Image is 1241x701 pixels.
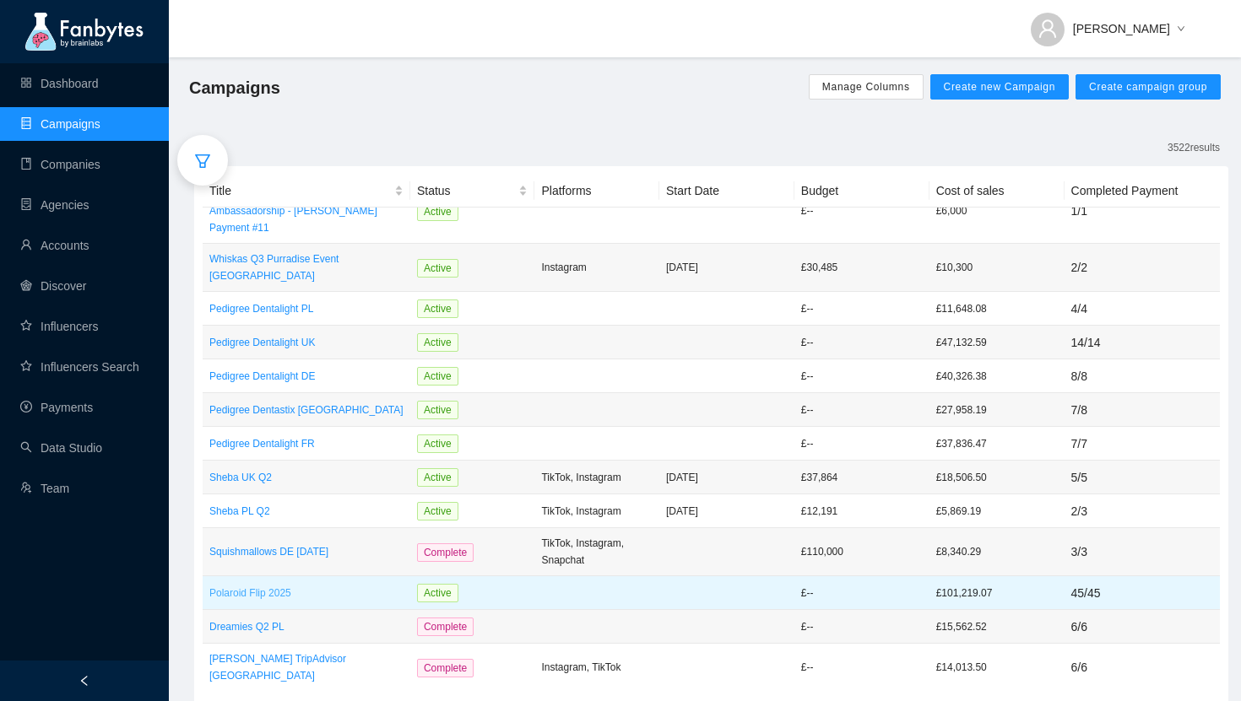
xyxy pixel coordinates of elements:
[809,74,924,100] button: Manage Columns
[1065,326,1220,359] td: 14 / 14
[541,259,653,276] p: Instagram
[1065,359,1220,393] td: 8 / 8
[417,333,458,352] span: Active
[936,202,1058,219] p: £6,000
[1065,427,1220,461] td: 7 / 7
[936,469,1058,486] p: £18,506.50
[1076,74,1221,100] button: Create campaign group
[20,401,93,414] a: pay-circlePayments
[194,153,211,170] span: filter
[209,435,404,452] p: Pedigree Dentalight FR
[20,198,89,212] a: containerAgencies
[666,259,788,276] p: [DATE]
[20,77,99,90] a: appstoreDashboard
[417,584,458,602] span: Active
[541,535,653,569] p: TikTok, Instagram, Snapchat
[541,503,653,520] p: TikTok, Instagram
[801,659,923,676] p: £ --
[1065,644,1220,692] td: 6 / 6
[801,585,923,601] p: £ --
[930,74,1070,100] button: Create new Campaign
[209,650,404,684] a: [PERSON_NAME] TripAdvisor [GEOGRAPHIC_DATA]
[534,175,659,208] th: Platforms
[20,117,100,131] a: databaseCampaigns
[203,175,410,208] th: Title
[541,659,653,676] p: Instagram, TikTok
[417,543,474,562] span: Complete
[666,469,788,486] p: [DATE]
[801,202,923,219] p: £ --
[936,259,1058,276] p: £10,300
[801,334,923,351] p: £ --
[20,239,89,252] a: userAccounts
[541,469,653,486] p: TikTok, Instagram
[801,300,923,317] p: £ --
[936,402,1058,418] p: £27,958.19
[209,618,404,635] a: Dreamies Q2 PL
[801,368,923,385] p: £ --
[417,259,458,278] span: Active
[1065,175,1220,208] th: Completed Payment
[20,482,69,495] a: usergroup-addTeam
[209,300,404,317] a: Pedigree Dentalight PL
[417,299,458,318] span: Active
[209,251,404,284] a: Whiskas Q3 Purradise Event [GEOGRAPHIC_DATA]
[1017,8,1199,35] button: [PERSON_NAME]down
[417,659,474,677] span: Complete
[1065,528,1220,576] td: 3 / 3
[417,401,458,419] span: Active
[209,543,404,560] a: Squishmallows DE [DATE]
[209,585,404,601] a: Polaroid Flip 2025
[417,468,458,487] span: Active
[417,502,458,520] span: Active
[1089,80,1207,94] span: Create campaign group
[79,675,90,687] span: left
[936,300,1058,317] p: £11,648.08
[1065,292,1220,326] td: 4 / 4
[794,175,929,208] th: Budget
[209,469,404,486] a: Sheba UK Q2
[929,175,1065,208] th: Cost of sales
[936,618,1058,635] p: £15,562.52
[20,158,100,171] a: bookCompanies
[20,320,98,333] a: starInfluencers
[209,186,404,236] a: Mars Petcare | JWB | Brand Ambassadorship - [PERSON_NAME] Payment #11
[417,181,516,200] span: Status
[1038,19,1058,39] span: user
[801,402,923,418] p: £ --
[417,202,458,221] span: Active
[1065,393,1220,427] td: 7 / 8
[936,368,1058,385] p: £40,326.38
[1065,494,1220,528] td: 2 / 3
[1177,24,1185,35] span: down
[801,618,923,635] p: £ --
[1065,179,1220,244] td: 1 / 1
[1065,576,1220,610] td: 45 / 45
[20,279,86,293] a: radar-chartDiscover
[209,402,404,418] a: Pedigree Dentastix [GEOGRAPHIC_DATA]
[1065,610,1220,644] td: 6 / 6
[944,80,1056,94] span: Create new Campaign
[209,368,404,385] a: Pedigree Dentalight DE
[209,503,404,520] a: Sheba PL Q2
[189,74,280,101] span: Campaigns
[801,435,923,452] p: £ --
[1065,461,1220,494] td: 5 / 5
[410,175,535,208] th: Status
[936,435,1058,452] p: £37,836.47
[209,181,391,200] span: Title
[209,334,404,351] a: Pedigree Dentalight UK
[20,360,139,374] a: starInfluencers Search
[801,259,923,276] p: £ 30,485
